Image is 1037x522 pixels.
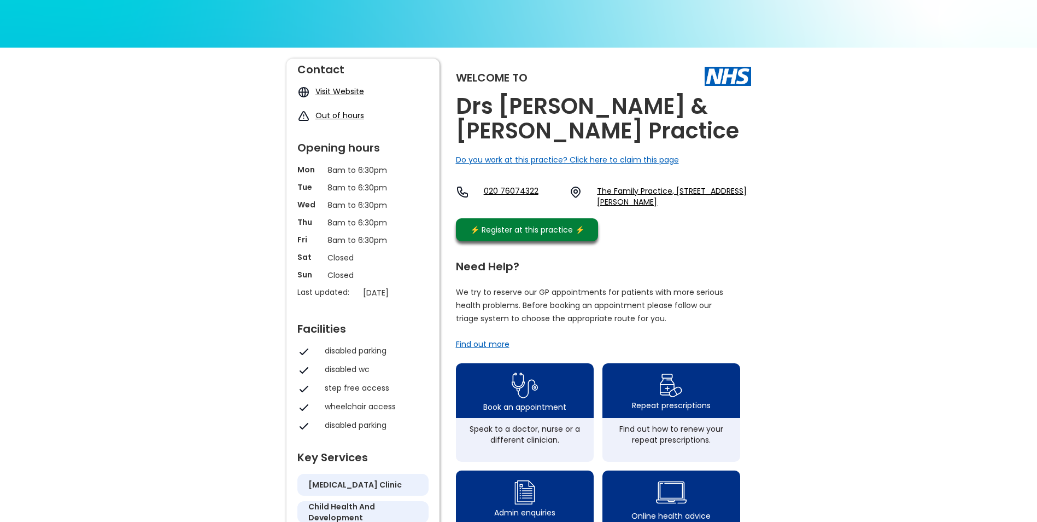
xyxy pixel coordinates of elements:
[297,199,322,210] p: Wed
[597,185,751,207] a: The Family Practice, [STREET_ADDRESS][PERSON_NAME]
[327,252,399,264] p: Closed
[456,72,528,83] div: Welcome to
[297,446,429,463] div: Key Services
[297,86,310,98] img: globe icon
[325,364,423,375] div: disabled wc
[325,382,423,393] div: step free access
[297,217,322,228] p: Thu
[632,400,711,411] div: Repeat prescriptions
[608,424,735,445] div: Find out how to renew your repeat prescriptions.
[456,218,598,241] a: ⚡️ Register at this practice ⚡️
[325,420,423,431] div: disabled parking
[327,269,399,281] p: Closed
[461,424,588,445] div: Speak to a doctor, nurse or a different clinician.
[297,137,429,153] div: Opening hours
[631,511,711,521] div: Online health advice
[297,318,429,334] div: Facilities
[308,479,402,490] h5: [MEDICAL_DATA] clinic
[484,185,561,207] a: 020 76074322
[483,402,566,413] div: Book an appointment
[325,345,423,356] div: disabled parking
[327,164,399,176] p: 8am to 6:30pm
[456,185,469,199] img: telephone icon
[297,287,358,298] p: Last updated:
[327,199,399,211] p: 8am to 6:30pm
[297,234,322,245] p: Fri
[297,269,322,280] p: Sun
[327,234,399,246] p: 8am to 6:30pm
[494,507,555,518] div: Admin enquiries
[456,256,740,272] div: Need Help?
[297,110,310,123] img: exclamation icon
[297,182,322,193] p: Tue
[325,401,423,412] div: wheelchair access
[465,224,590,236] div: ⚡️ Register at this practice ⚡️
[297,164,322,175] p: Mon
[456,154,679,165] a: Do you work at this practice? Click here to claim this page
[315,110,364,121] a: Out of hours
[456,286,724,325] p: We try to reserve our GP appointments for patients with more serious health problems. Before book...
[513,478,537,507] img: admin enquiry icon
[602,363,740,462] a: repeat prescription iconRepeat prescriptionsFind out how to renew your repeat prescriptions.
[315,86,364,97] a: Visit Website
[363,287,434,299] p: [DATE]
[456,339,509,350] a: Find out more
[512,369,538,402] img: book appointment icon
[297,59,429,75] div: Contact
[327,217,399,229] p: 8am to 6:30pm
[297,252,322,263] p: Sat
[569,185,582,199] img: practice location icon
[456,94,751,143] h2: Drs [PERSON_NAME] & [PERSON_NAME] Practice
[705,67,751,85] img: The NHS logo
[327,182,399,194] p: 8am to 6:30pm
[656,474,687,511] img: health advice icon
[456,363,594,462] a: book appointment icon Book an appointmentSpeak to a doctor, nurse or a different clinician.
[659,371,683,400] img: repeat prescription icon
